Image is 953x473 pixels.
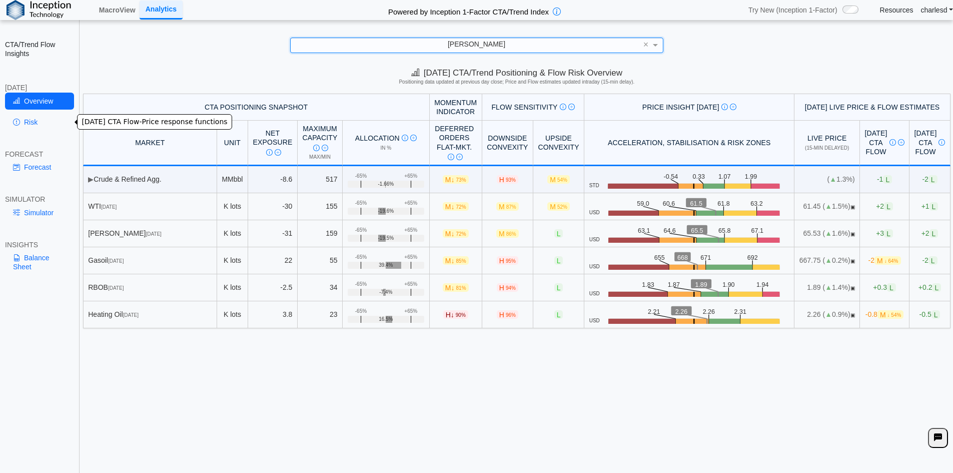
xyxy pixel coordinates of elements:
th: Live Price [794,121,860,166]
div: Maximum Capacity [302,124,337,152]
img: Read More [456,154,463,160]
span: 87% [506,204,516,210]
span: ↓ 64% [884,258,898,264]
text: -0.54 [665,172,679,180]
span: 73% [456,177,466,183]
div: +65% [404,254,417,260]
span: L [554,229,563,238]
div: RBOB [88,283,212,292]
span: L [931,310,940,319]
span: +0.3 [873,283,895,292]
span: L [928,256,937,265]
div: Allocation [348,134,425,143]
div: +65% [404,308,417,314]
span: 93% [506,177,516,183]
div: -65% [355,308,367,314]
div: -65% [355,227,367,233]
span: L [884,229,893,238]
span: Clear value [642,38,650,52]
text: 61.5 [692,199,704,207]
img: Info [889,139,896,146]
td: 2.26 ( 0.9%) [794,301,860,328]
span: OPEN: Market session is currently open. [850,312,855,318]
span: [DATE] [108,285,124,291]
span: ↓ [451,310,454,318]
span: -1.66% [378,181,394,187]
a: MacroView [95,2,140,19]
text: 59.0 [638,199,650,207]
h2: Powered by Inception 1-Factor CTA/Trend Index [384,3,553,17]
td: -2.5 [248,274,298,301]
span: L [884,202,893,211]
span: [PERSON_NAME] [448,40,505,48]
div: [DATE] CTA Flow [914,129,945,156]
td: Crude & Refined Agg. [83,166,217,193]
th: MARKET [83,121,217,166]
span: [DATE] [146,231,161,237]
span: H [497,283,518,292]
span: M [443,175,469,184]
a: Overview [5,93,74,110]
span: L [883,175,892,184]
span: 54% [557,177,567,183]
div: Heating Oil [88,310,212,319]
th: Downside Convexity [482,121,533,166]
td: 155 [298,193,343,220]
img: Info [266,149,273,156]
span: OPEN: Market session is currently open. [850,258,855,264]
span: ↓ [451,202,455,210]
div: WTI [88,202,212,211]
img: Read More [730,104,736,110]
text: 1.99 [748,172,760,180]
span: -2 [868,256,901,265]
img: Info [402,135,408,141]
a: Resources [880,6,913,15]
td: 55 [298,247,343,274]
span: ▶ [88,175,94,183]
div: +65% [404,281,417,287]
text: 692 [750,253,761,261]
span: -0.8 [865,310,904,319]
td: 34 [298,274,343,301]
span: 95% [506,258,516,264]
td: K lots [217,220,248,247]
img: Info [560,104,566,110]
span: [DATE] [108,258,124,264]
th: CTA Positioning Snapshot [83,94,430,121]
span: 86% [506,231,516,237]
th: Momentum Indicator [430,94,482,121]
span: +2 [921,229,938,238]
text: 2.31 [737,307,749,315]
span: M [874,256,900,265]
span: ▲ [825,310,832,318]
text: 668 [679,253,689,261]
div: INSIGHTS [5,240,74,249]
text: 65.8 [721,226,733,234]
span: H [497,310,518,319]
img: Read More [322,145,328,151]
span: USD [589,264,600,270]
h2: CTA/Trend Flow Insights [5,40,74,58]
div: +65% [404,200,417,206]
span: [DATE] [101,204,117,210]
span: -0.5 [919,310,940,319]
text: 1.83 [643,280,655,288]
a: Simulator [5,204,74,221]
span: [DATE] [123,312,139,318]
img: Read More [898,139,904,146]
span: 81% [456,285,466,291]
span: 96% [506,312,516,318]
td: -8.6 [248,166,298,193]
span: M [443,229,469,238]
span: STD [589,183,599,189]
td: K lots [217,247,248,274]
th: Acceleration, Stabilisation & Risk Zones [584,121,794,166]
span: 72% [456,204,466,210]
td: K lots [217,193,248,220]
div: -65% [355,281,367,287]
img: Info [938,139,945,146]
div: [DATE] CTA Flow [865,129,904,156]
span: L [554,283,563,292]
th: Upside Convexity [533,121,584,166]
span: L [932,283,941,292]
